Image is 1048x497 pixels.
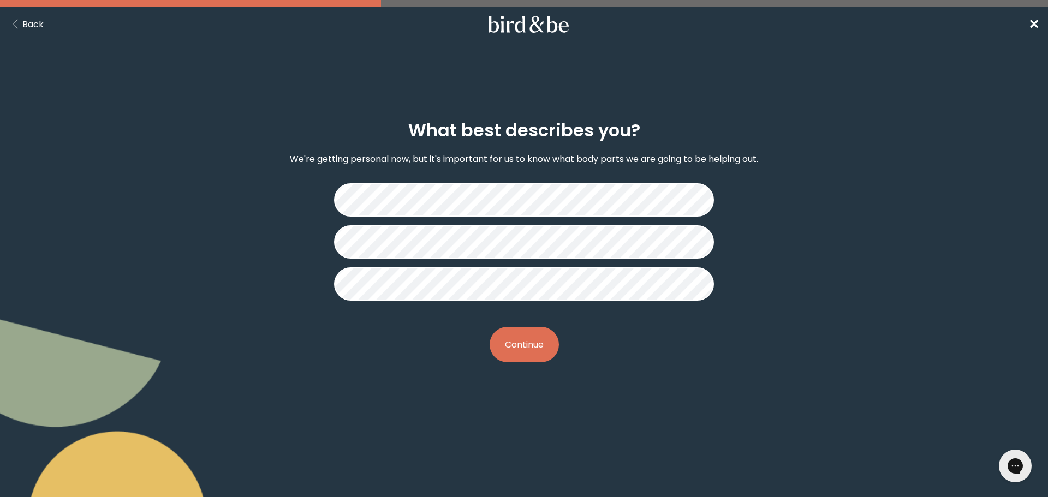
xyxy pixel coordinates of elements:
[408,117,640,143] h2: What best describes you?
[9,17,44,31] button: Back Button
[490,327,559,362] button: Continue
[1028,15,1039,34] a: ✕
[290,152,758,166] p: We're getting personal now, but it's important for us to know what body parts we are going to be ...
[1028,15,1039,33] span: ✕
[993,446,1037,486] iframe: Gorgias live chat messenger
